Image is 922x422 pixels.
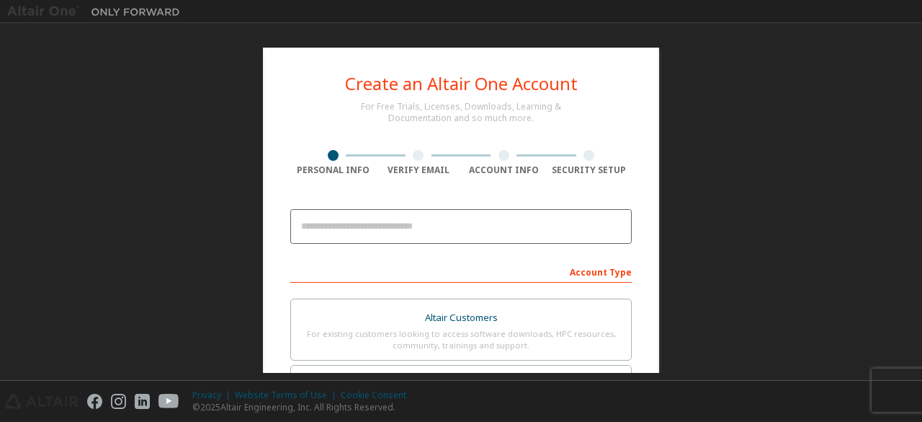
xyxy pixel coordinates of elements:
div: Create an Altair One Account [345,75,578,92]
img: linkedin.svg [135,394,150,409]
div: Verify Email [376,164,462,176]
div: Account Type [290,260,632,283]
img: Altair One [7,4,187,19]
div: For existing customers looking to access software downloads, HPC resources, community, trainings ... [300,328,622,351]
p: © 2025 Altair Engineering, Inc. All Rights Reserved. [192,401,415,413]
img: instagram.svg [111,394,126,409]
div: Cookie Consent [341,390,415,401]
img: youtube.svg [158,394,179,409]
div: For Free Trials, Licenses, Downloads, Learning & Documentation and so much more. [361,101,561,124]
div: Personal Info [290,164,376,176]
div: Privacy [192,390,235,401]
div: Website Terms of Use [235,390,341,401]
div: Account Info [461,164,547,176]
div: Altair Customers [300,308,622,328]
div: Security Setup [547,164,632,176]
img: altair_logo.svg [4,394,79,409]
img: facebook.svg [87,394,102,409]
